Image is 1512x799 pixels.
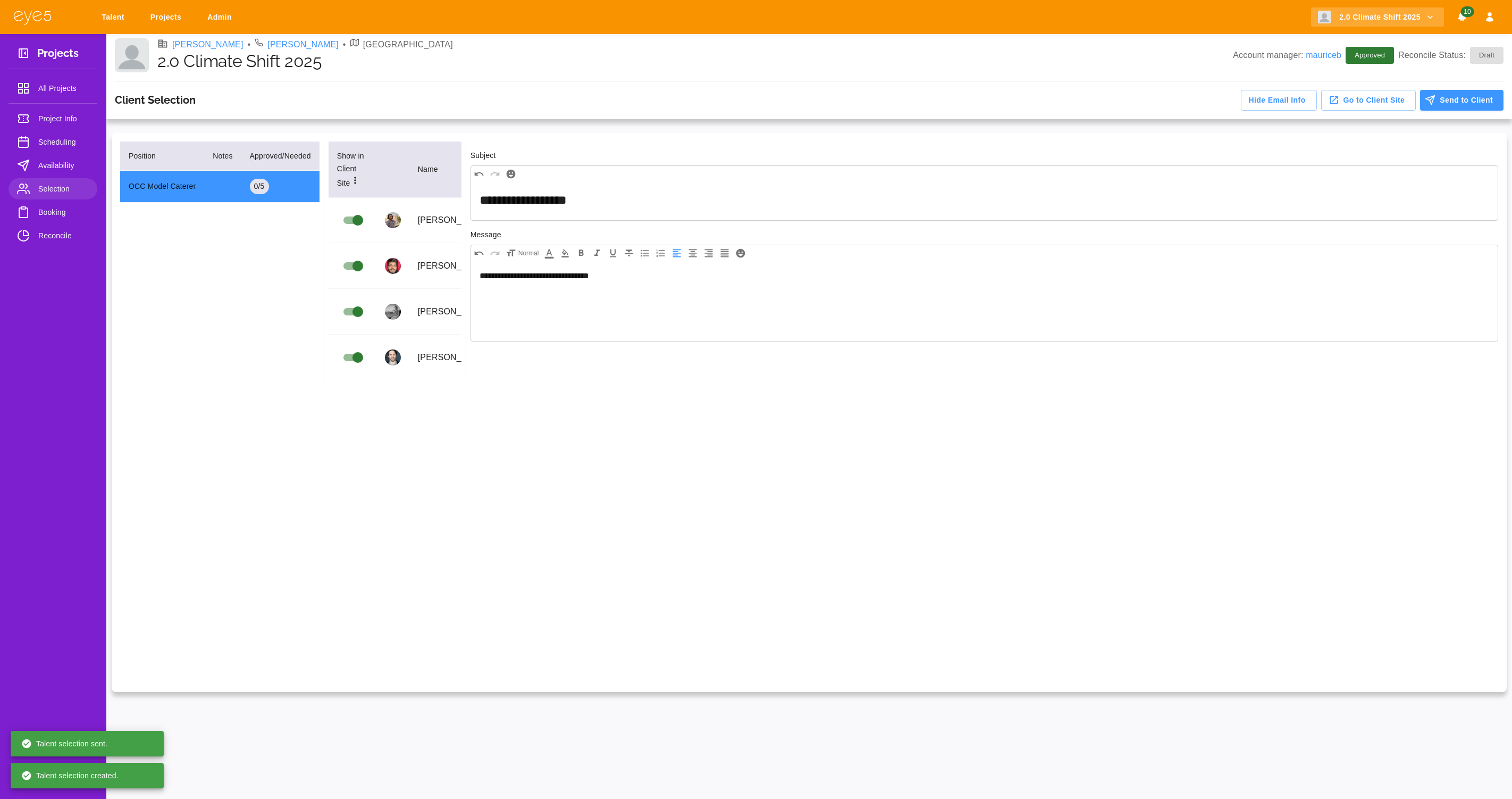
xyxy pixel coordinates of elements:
a: Admin [200,7,242,27]
img: Client logo [1318,11,1331,23]
li: • [248,38,251,51]
th: Show in Client Site [329,142,376,198]
a: Booking [9,202,97,223]
button: 2.0 Climate Shift 2025 [1311,7,1444,27]
button: Emoji [733,245,749,261]
span: 10 [1460,6,1474,17]
th: Name [409,142,498,198]
button: Italic [589,245,605,261]
button: Go to Client Site [1321,90,1416,111]
a: Availability [9,155,97,176]
button: Undo [471,166,487,182]
div: Message [471,229,1498,240]
div: Talent selection created. [21,766,119,785]
img: eye5 [13,10,52,25]
img: profile_picture [385,212,401,228]
button: Highlight Color [557,245,573,261]
span: Selection [38,182,89,195]
button: Notifications [1452,7,1472,27]
p: [PERSON_NAME] [418,260,489,272]
button: Hide Email Info [1241,90,1316,111]
span: Scheduling [38,136,89,148]
th: Notes [204,142,241,171]
h1: 2.0 Climate Shift 2025 [157,51,1233,71]
span: Reconcile [38,229,89,242]
img: Client logo [115,38,149,72]
button: Send to Client [1420,90,1503,111]
a: Projects [144,7,192,27]
button: Text Color [541,245,557,261]
button: Align Left [669,245,685,261]
span: Availability [38,159,89,172]
span: Approved [1348,50,1391,61]
p: Reconcile Status: [1398,47,1503,64]
a: [PERSON_NAME] [267,38,339,51]
div: Talent selection sent. [21,734,107,753]
span: All Projects [38,82,89,95]
li: • [343,38,346,51]
button: Justify [717,245,733,261]
th: Approved/Needed [241,142,320,171]
button: Font size [503,245,542,261]
img: profile_picture [385,258,401,274]
td: OCC Model Caterer [120,170,204,203]
div: Subject [471,150,1498,161]
a: All Projects [9,78,97,99]
h3: Client Selection [115,94,196,106]
button: Align Center [685,245,701,261]
img: profile_picture [385,349,401,365]
a: Talent [95,7,135,27]
span: Project Info [38,112,89,125]
a: mauriceb [1306,51,1341,60]
h3: Projects [37,47,79,63]
img: profile_picture [385,304,401,320]
p: [GEOGRAPHIC_DATA] [363,38,453,51]
a: Selection [9,178,97,199]
a: Project Info [9,108,97,129]
a: [PERSON_NAME] [172,38,243,51]
button: Numbered List [653,245,669,261]
button: Bold [573,245,589,261]
button: Align Right [701,245,717,261]
span: Booking [38,206,89,219]
span: Draft [1473,50,1501,61]
div: 0 / 5 [250,179,269,195]
button: Emoji [503,166,519,182]
a: Reconcile [9,225,97,246]
th: Position [120,142,204,171]
span: Normal [518,248,539,258]
p: [PERSON_NAME] [418,214,489,227]
p: [PERSON_NAME] [418,305,489,318]
button: Strikethrough [621,245,637,261]
p: Account manager: [1233,49,1341,62]
button: Undo [471,245,487,261]
a: Scheduling [9,131,97,153]
p: [PERSON_NAME] [418,351,489,364]
button: Bullet List [637,245,653,261]
button: Underline [605,245,621,261]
